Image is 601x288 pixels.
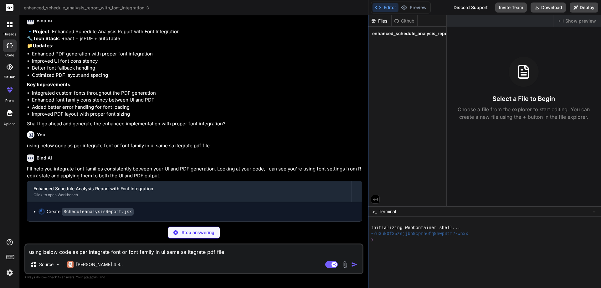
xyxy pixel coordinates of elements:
h6: Bind AI [37,18,52,24]
div: Discord Support [450,3,491,13]
span: ❯ [371,237,374,243]
li: Enhanced PDF generation with proper font integration [32,50,362,58]
div: Files [368,18,391,24]
span: privacy [84,275,95,279]
p: using below code as per integrate font or font family in ui same sa itegrate pdf file [27,142,362,149]
li: Integrated custom fonts throughout the PDF generation [32,90,362,97]
span: Initializing WebContainer shell... [371,225,460,231]
span: Show preview [565,18,596,24]
label: Upload [4,121,16,127]
img: Pick Models [55,262,61,267]
li: Optimized PDF layout and spacing [32,72,362,79]
label: code [5,53,14,58]
span: enhanced_schedule_analysis_report_with_font_integration [372,30,500,37]
strong: Updates [33,43,52,49]
h3: Select a File to Begin [492,94,555,103]
button: Enhanced Schedule Analysis Report with Font IntegrationClick to open Workbench [27,181,352,202]
p: Stop answering [182,229,214,236]
button: − [591,207,597,217]
span: enhanced_schedule_analysis_report_with_font_integration [24,5,150,11]
span: >_ [372,208,377,215]
p: Choose a file from the explorer to start editing. You can create a new file using the + button in... [454,106,594,121]
p: : [27,81,362,88]
p: I'll help you integrate font families consistently between your UI and PDF generation. Looking at... [27,165,362,180]
img: Claude 4 Sonnet [67,261,74,268]
h6: Bind AI [37,155,52,161]
p: Source [39,261,54,268]
p: Shall I go ahead and generate the enhanced implementation with proper font integration? [27,120,362,128]
div: Enhanced Schedule Analysis Report with Font Integration [33,186,345,192]
button: Preview [398,3,429,12]
span: ~/u3uk0f35zsjjbn9cprh6fq9h0p4tm2-wnxx [371,231,468,237]
strong: Key Improvements [27,81,70,87]
strong: Tech Stack [33,35,59,41]
li: Improved UI font consistency [32,58,362,65]
li: Enhanced font family consistency between UI and PDF [32,97,362,104]
img: icon [351,261,357,268]
div: Github [392,18,417,24]
label: prem [5,98,14,103]
h6: You [37,132,45,138]
button: Download [531,3,566,13]
button: Editor [372,3,398,12]
strong: Project [33,29,49,34]
label: threads [3,32,16,37]
span: Terminal [379,208,396,215]
p: [PERSON_NAME] 4 S.. [76,261,123,268]
div: Click to open Workbench [33,192,345,197]
img: settings [4,267,15,278]
span: − [593,208,596,215]
code: ScheduleanalysisReport.jsx [62,208,134,216]
li: Improved PDF layout with proper font sizing [32,111,362,118]
label: GitHub [4,75,15,80]
button: Deploy [570,3,598,13]
li: Added better error handling for font loading [32,104,362,111]
p: Always double-check its answers. Your in Bind [24,274,363,280]
div: Create [47,208,134,215]
li: Better font fallback handling [32,65,362,72]
p: 🔹 : Enhanced Schedule Analysis Report with Font Integration 🔧 : React + jsPDF + autoTable 📁 : [27,28,362,50]
img: attachment [342,261,349,268]
button: Invite Team [495,3,527,13]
